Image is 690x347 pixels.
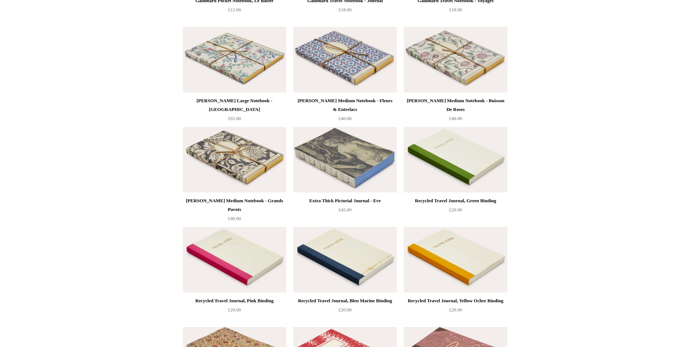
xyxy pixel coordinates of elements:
span: £40.00 [228,216,241,221]
a: Recycled Travel Journal, Pink Binding Recycled Travel Journal, Pink Binding [183,227,286,292]
a: Recycled Travel Journal, Bleu Marine Binding Recycled Travel Journal, Bleu Marine Binding [293,227,396,292]
a: Extra Thick Pictorial Journal - Eve Extra Thick Pictorial Journal - Eve [293,127,396,192]
a: Antoinette Poisson Medium Notebook - Fleurs & Entrelacs Antoinette Poisson Medium Notebook - Fleu... [293,27,396,92]
span: £12.00 [228,7,241,12]
span: £40.00 [449,116,462,121]
div: Recycled Travel Journal, Yellow Ochre Binding [406,296,505,305]
span: £20.00 [449,307,462,312]
span: £65.00 [228,116,241,121]
span: £20.00 [339,307,352,312]
img: Recycled Travel Journal, Bleu Marine Binding [293,227,396,292]
img: Recycled Travel Journal, Pink Binding [183,227,286,292]
img: Antoinette Poisson Medium Notebook - Buisson De Roses [404,27,507,92]
span: £40.00 [339,116,352,121]
a: [PERSON_NAME] Medium Notebook - Grands Pavots £40.00 [183,196,286,226]
a: Recycled Travel Journal, Pink Binding £20.00 [183,296,286,326]
div: Extra Thick Pictorial Journal - Eve [295,196,395,205]
img: Recycled Travel Journal, Yellow Ochre Binding [404,227,507,292]
a: [PERSON_NAME] Large Notebook - [GEOGRAPHIC_DATA] £65.00 [183,96,286,126]
img: Antoinette Poisson Medium Notebook - Grands Pavots [183,127,286,192]
a: Antoinette Poisson Medium Notebook - Grands Pavots Antoinette Poisson Medium Notebook - Grands Pa... [183,127,286,192]
div: Recycled Travel Journal, Green Binding [406,196,505,205]
span: £20.00 [449,207,462,212]
div: [PERSON_NAME] Large Notebook - [GEOGRAPHIC_DATA] [185,96,284,114]
span: £45.00 [339,207,352,212]
img: Antoinette Poisson Large Notebook - Canton [183,27,286,92]
a: Antoinette Poisson Medium Notebook - Buisson De Roses Antoinette Poisson Medium Notebook - Buisso... [404,27,507,92]
a: [PERSON_NAME] Medium Notebook - Fleurs & Entrelacs £40.00 [293,96,396,126]
span: £18.00 [449,7,462,12]
a: [PERSON_NAME] Medium Notebook - Buisson De Roses £40.00 [404,96,507,126]
div: [PERSON_NAME] Medium Notebook - Buisson De Roses [406,96,505,114]
div: Recycled Travel Journal, Pink Binding [185,296,284,305]
div: [PERSON_NAME] Medium Notebook - Fleurs & Entrelacs [295,96,395,114]
a: Recycled Travel Journal, Green Binding Recycled Travel Journal, Green Binding [404,127,507,192]
span: £18.00 [339,7,352,12]
img: Extra Thick Pictorial Journal - Eve [293,127,396,192]
img: Recycled Travel Journal, Green Binding [404,127,507,192]
div: [PERSON_NAME] Medium Notebook - Grands Pavots [185,196,284,214]
a: Recycled Travel Journal, Bleu Marine Binding £20.00 [293,296,396,326]
img: Antoinette Poisson Medium Notebook - Fleurs & Entrelacs [293,27,396,92]
a: Recycled Travel Journal, Yellow Ochre Binding £20.00 [404,296,507,326]
a: Extra Thick Pictorial Journal - Eve £45.00 [293,196,396,226]
a: Recycled Travel Journal, Green Binding £20.00 [404,196,507,226]
div: Recycled Travel Journal, Bleu Marine Binding [295,296,395,305]
a: Recycled Travel Journal, Yellow Ochre Binding Recycled Travel Journal, Yellow Ochre Binding [404,227,507,292]
a: Antoinette Poisson Large Notebook - Canton Antoinette Poisson Large Notebook - Canton [183,27,286,92]
span: £20.00 [228,307,241,312]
